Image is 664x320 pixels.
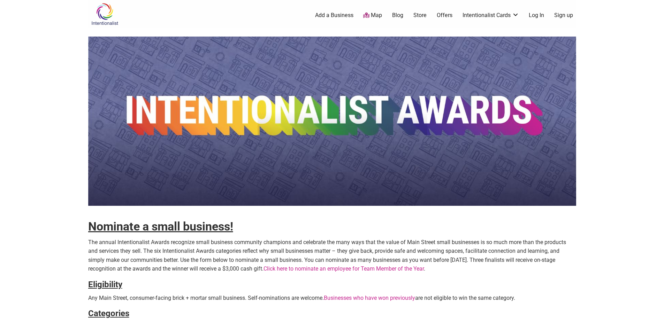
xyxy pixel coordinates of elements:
[554,11,573,19] a: Sign up
[88,219,233,233] strong: Nominate a small business!
[264,265,424,272] a: Click here to nominate an employee for Team Member of the Year
[363,11,382,19] a: Map
[88,309,129,318] strong: Categories
[88,3,121,25] img: Intentionalist
[324,295,415,301] a: Businesses who have won previously
[463,11,519,19] a: Intentionalist Cards
[315,11,353,19] a: Add a Business
[413,11,427,19] a: Store
[437,11,452,19] a: Offers
[529,11,544,19] a: Log In
[88,280,122,289] strong: Eligibility
[88,238,576,273] p: The annual Intentionalist Awards recognize small business community champions and celebrate the m...
[392,11,403,19] a: Blog
[88,294,576,303] p: Any Main Street, consumer-facing brick + mortar small business. Self-nominations are welcome. are...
